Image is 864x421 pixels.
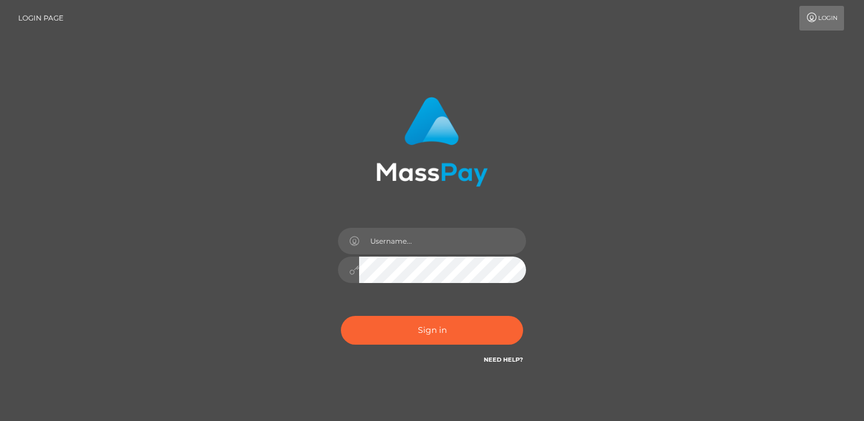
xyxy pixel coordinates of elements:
[376,97,488,187] img: MassPay Login
[18,6,63,31] a: Login Page
[359,228,526,254] input: Username...
[484,356,523,363] a: Need Help?
[799,6,844,31] a: Login
[341,316,523,345] button: Sign in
